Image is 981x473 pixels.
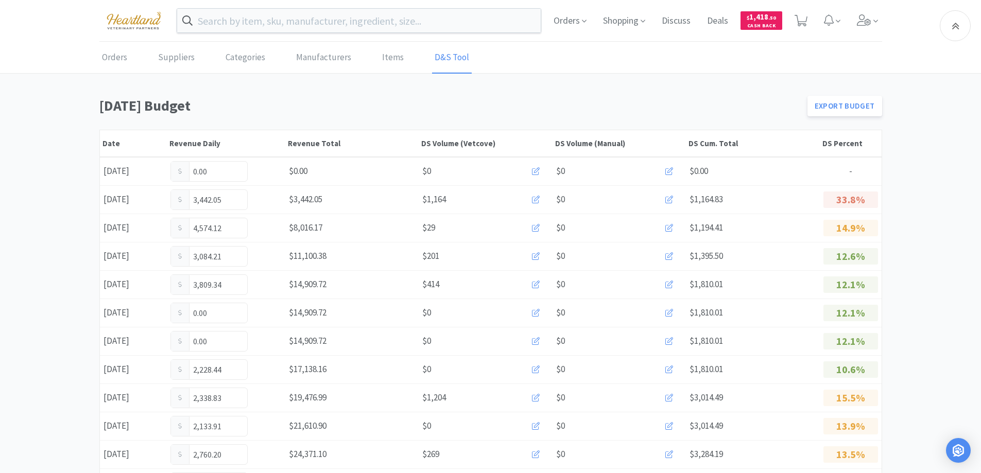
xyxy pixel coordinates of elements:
[289,194,322,205] span: $3,442.05
[690,165,708,177] span: $0.00
[690,392,723,403] span: $3,014.49
[289,307,326,318] span: $14,909.72
[169,138,283,148] div: Revenue Daily
[823,191,878,208] p: 33.8%
[690,250,723,261] span: $1,395.50
[556,362,565,376] span: $0
[690,307,723,318] span: $1,810.01
[807,96,882,116] a: Export Budget
[289,335,326,346] span: $14,909.72
[422,249,439,263] span: $201
[690,278,723,290] span: $1,810.01
[556,334,565,348] span: $0
[422,221,435,235] span: $29
[690,222,723,233] span: $1,194.41
[289,165,307,177] span: $0.00
[823,248,878,265] p: 12.6%
[432,42,472,74] a: D&S Tool
[690,335,723,346] span: $1,810.01
[422,164,431,178] span: $0
[556,447,565,461] span: $0
[823,418,878,434] p: 13.9%
[100,415,167,436] div: [DATE]
[102,138,164,148] div: Date
[556,249,565,263] span: $0
[823,446,878,463] p: 13.5%
[99,94,801,117] h1: [DATE] Budget
[100,274,167,295] div: [DATE]
[823,164,878,178] p: -
[99,6,168,34] img: cad7bdf275c640399d9c6e0c56f98fd2_10.png
[690,448,723,460] span: $3,284.19
[556,306,565,320] span: $0
[223,42,268,74] a: Categories
[823,220,878,236] p: 14.9%
[422,362,431,376] span: $0
[556,391,565,405] span: $0
[703,16,732,26] a: Deals
[99,42,130,74] a: Orders
[422,447,439,461] span: $269
[556,419,565,433] span: $0
[100,387,167,408] div: [DATE]
[288,138,417,148] div: Revenue Total
[741,7,782,34] a: $1,418.50Cash Back
[100,189,167,210] div: [DATE]
[823,276,878,293] p: 12.1%
[556,277,565,291] span: $0
[768,14,776,21] span: . 50
[747,12,776,22] span: 1,418
[946,438,971,463] div: Open Intercom Messenger
[556,164,565,178] span: $0
[747,23,776,30] span: Cash Back
[556,221,565,235] span: $0
[177,9,541,32] input: Search by item, sku, manufacturer, ingredient, size...
[823,361,878,378] p: 10.6%
[422,306,431,320] span: $0
[690,420,723,431] span: $3,014.49
[100,330,167,352] div: [DATE]
[556,192,565,206] span: $0
[289,278,326,290] span: $14,909.72
[747,14,749,21] span: $
[658,16,695,26] a: Discuss
[823,390,878,406] p: 15.5%
[690,194,723,205] span: $1,164.83
[690,363,723,375] span: $1,810.01
[156,42,197,74] a: Suppliers
[289,363,326,375] span: $17,138.16
[100,302,167,323] div: [DATE]
[289,250,326,261] span: $11,100.38
[289,222,322,233] span: $8,016.17
[689,138,817,148] div: DS Cum. Total
[555,138,684,148] div: DS Volume (Manual)
[289,420,326,431] span: $21,610.90
[289,392,326,403] span: $19,476.99
[289,448,326,460] span: $24,371.10
[823,333,878,349] p: 12.1%
[422,334,431,348] span: $0
[100,359,167,380] div: [DATE]
[100,444,167,465] div: [DATE]
[422,391,446,405] span: $1,204
[294,42,354,74] a: Manufacturers
[822,138,879,148] div: DS Percent
[421,138,550,148] div: DS Volume (Vetcove)
[100,217,167,238] div: [DATE]
[100,246,167,267] div: [DATE]
[422,192,446,206] span: $1,164
[100,161,167,182] div: [DATE]
[380,42,406,74] a: Items
[422,419,431,433] span: $0
[422,277,439,291] span: $414
[823,305,878,321] p: 12.1%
